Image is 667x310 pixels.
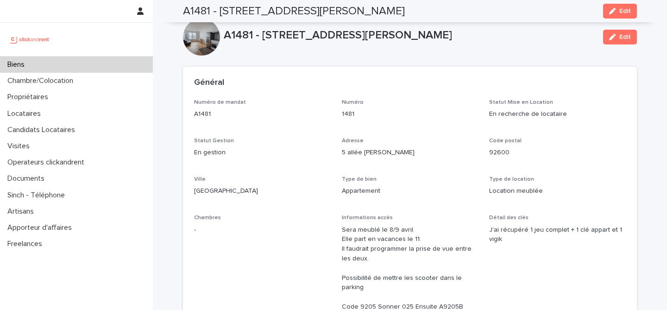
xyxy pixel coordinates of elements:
[224,29,596,42] p: A1481 - [STREET_ADDRESS][PERSON_NAME]
[4,93,56,101] p: Propriétaires
[4,126,82,134] p: Candidats Locataires
[603,30,637,44] button: Edit
[489,225,626,245] p: J'ai récupéré 1 jeu complet + 1 clé appart et 1 vigik
[342,215,393,221] span: Informations accès
[489,215,529,221] span: Détail des clés
[183,5,405,18] h2: A1481 - [STREET_ADDRESS][PERSON_NAME]
[4,207,41,216] p: Artisans
[4,76,81,85] p: Chambre/Colocation
[489,138,522,144] span: Code postal
[4,60,32,69] p: Biens
[194,148,331,158] p: En gestion
[194,177,206,182] span: Ville
[4,158,92,167] p: Operateurs clickandrent
[7,30,52,49] img: UCB0brd3T0yccxBKYDjQ
[603,4,637,19] button: Edit
[4,109,48,118] p: Locataires
[619,34,631,40] span: Edit
[489,177,534,182] span: Type de location
[4,223,79,232] p: Apporteur d'affaires
[489,148,626,158] p: 92600
[489,186,626,196] p: Location meublée
[194,78,224,88] h2: Général
[194,186,331,196] p: [GEOGRAPHIC_DATA]
[489,109,626,119] p: En recherche de locataire
[619,8,631,14] span: Edit
[342,138,364,144] span: Adresse
[194,109,331,119] p: A1481
[4,191,72,200] p: Sinch - Téléphone
[194,215,221,221] span: Chambres
[4,174,52,183] p: Documents
[4,240,50,248] p: Freelances
[194,138,234,144] span: Statut Gestion
[342,148,478,158] p: 5 allée [PERSON_NAME]
[342,177,377,182] span: Type de bien
[4,142,37,151] p: Visites
[194,100,246,105] span: Numéro de mandat
[342,186,478,196] p: Appartement
[194,225,331,235] p: -
[342,100,364,105] span: Numéro
[489,100,553,105] span: Statut Mise en Location
[342,109,478,119] p: 1481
